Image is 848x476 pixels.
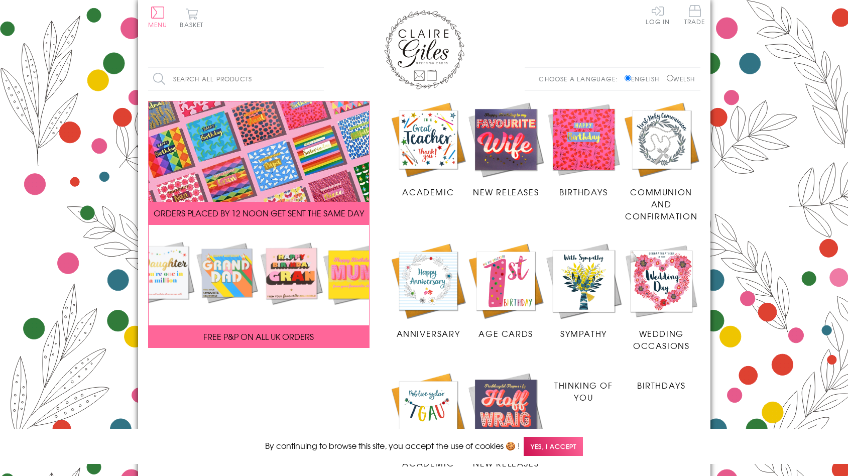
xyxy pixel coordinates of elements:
span: Thinking of You [554,379,613,403]
span: ORDERS PLACED BY 12 NOON GET SENT THE SAME DAY [154,207,364,219]
a: Log In [646,5,670,25]
span: Wedding Occasions [633,327,689,351]
label: English [625,74,664,83]
a: Sympathy [545,242,623,339]
span: FREE P&P ON ALL UK ORDERS [203,330,314,342]
span: Yes, I accept [524,437,583,456]
input: Search all products [148,68,324,90]
a: Trade [684,5,705,27]
img: Claire Giles Greetings Cards [384,10,464,89]
p: Choose a language: [539,74,623,83]
button: Basket [178,8,206,28]
a: New Releases [467,372,545,469]
span: Birthdays [559,186,608,198]
a: Age Cards [467,242,545,339]
span: Anniversary [397,327,460,339]
span: New Releases [473,186,539,198]
input: Welsh [667,75,673,81]
a: Communion and Confirmation [623,101,700,222]
a: Academic [390,101,467,198]
span: Menu [148,20,168,29]
button: Menu [148,7,168,28]
label: Welsh [667,74,695,83]
a: New Releases [467,101,545,198]
a: Anniversary [390,242,467,339]
a: Birthdays [623,372,700,391]
span: Birthdays [637,379,685,391]
input: English [625,75,631,81]
span: Academic [402,186,454,198]
a: Birthdays [545,101,623,198]
span: Communion and Confirmation [625,186,697,222]
span: Trade [684,5,705,25]
span: Age Cards [478,327,533,339]
span: Sympathy [560,327,607,339]
input: Search [314,68,324,90]
a: Wedding Occasions [623,242,700,351]
a: Academic [390,372,467,469]
a: Thinking of You [545,372,623,403]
